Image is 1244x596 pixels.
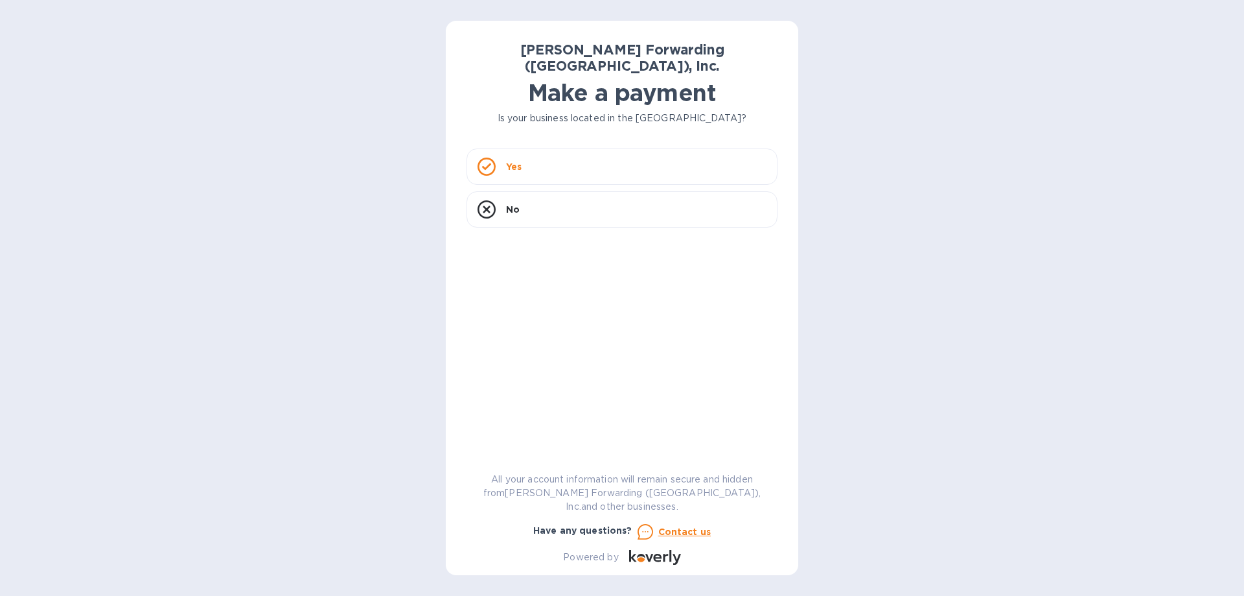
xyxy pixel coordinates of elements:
p: Yes [506,160,522,173]
p: Is your business located in the [GEOGRAPHIC_DATA]? [466,112,777,125]
b: Have any questions? [533,525,632,536]
p: Powered by [563,551,618,564]
p: All your account information will remain secure and hidden from [PERSON_NAME] Forwarding ([GEOGRA... [466,473,777,514]
h1: Make a payment [466,79,777,106]
p: No [506,203,520,216]
u: Contact us [658,527,711,537]
b: [PERSON_NAME] Forwarding ([GEOGRAPHIC_DATA]), Inc. [520,42,724,74]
